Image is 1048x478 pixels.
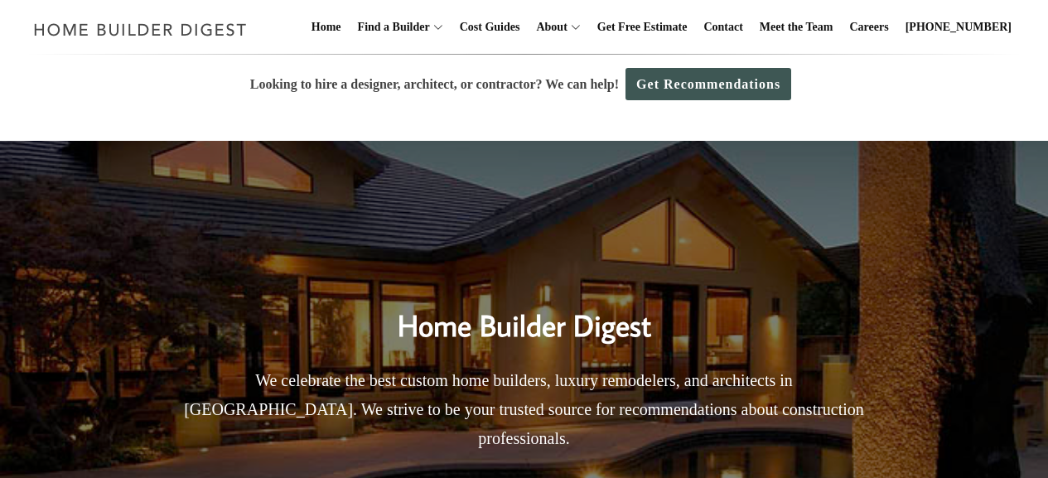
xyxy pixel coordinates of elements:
h2: Home Builder Digest [172,273,877,348]
img: Home Builder Digest [27,13,254,46]
p: We celebrate the best custom home builders, luxury remodelers, and architects in [GEOGRAPHIC_DATA... [172,366,877,453]
a: Contact [697,1,749,54]
a: Meet the Team [753,1,840,54]
a: Get Free Estimate [591,1,694,54]
a: Find a Builder [351,1,430,54]
a: About [529,1,567,54]
a: Cost Guides [453,1,527,54]
a: Get Recommendations [625,68,791,100]
a: [PHONE_NUMBER] [899,1,1018,54]
a: Home [305,1,348,54]
a: Careers [843,1,896,54]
